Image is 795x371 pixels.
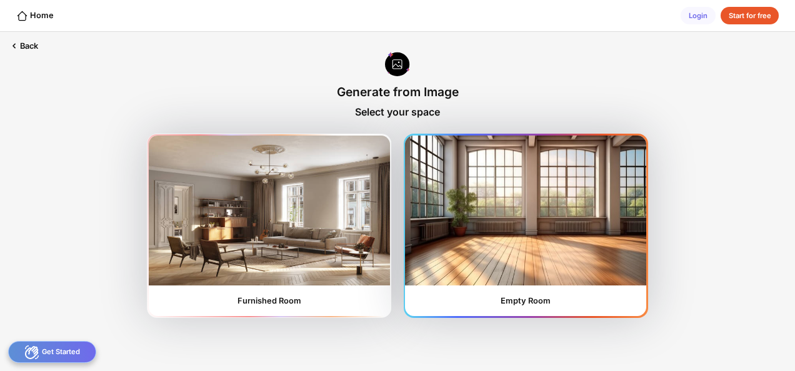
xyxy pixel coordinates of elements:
[355,106,440,118] div: Select your space
[721,7,779,25] div: Start for free
[237,296,301,305] div: Furnished Room
[501,296,551,305] div: Empty Room
[681,7,716,25] div: Login
[405,136,646,285] img: furnishedRoom2.jpg
[337,84,459,99] div: Generate from Image
[149,136,390,285] img: furnishedRoom1.jpg
[8,341,96,363] div: Get Started
[16,10,54,22] div: Home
